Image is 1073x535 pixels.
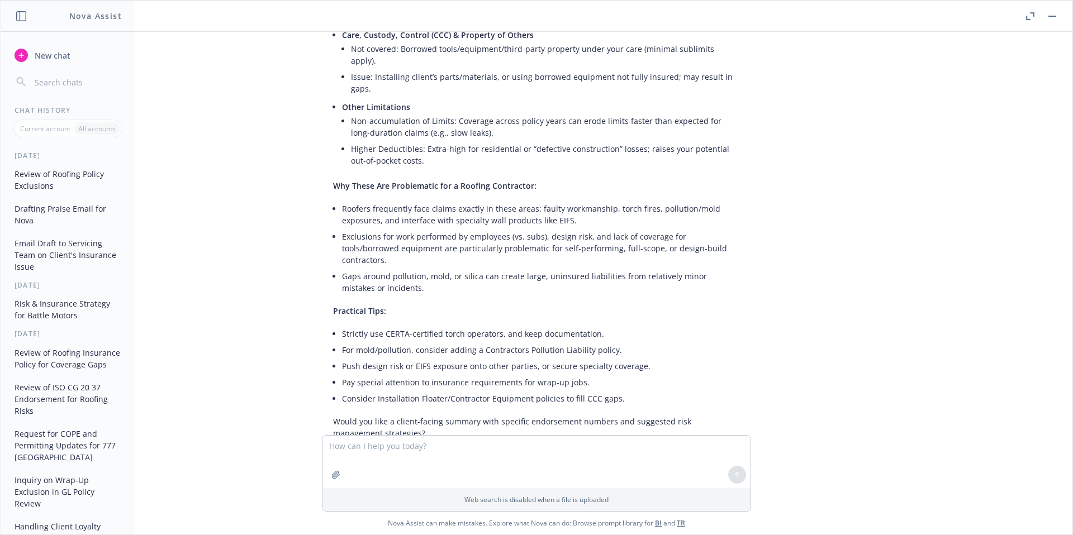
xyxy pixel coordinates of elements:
[10,199,126,230] button: Drafting Praise Email for Nova
[342,342,740,358] li: For mold/pollution, consider adding a Contractors Pollution Liability policy.
[1,329,135,338] div: [DATE]
[342,268,740,296] li: Gaps around pollution, mold, or silica can create large, uninsured liabilities from relatively mi...
[10,471,126,513] button: Inquiry on Wrap-Up Exclusion in GL Policy Review
[342,326,740,342] li: Strictly use CERTA-certified torch operators, and keep documentation.
[10,424,126,466] button: Request for COPE and Permitting Updates for 777 [GEOGRAPHIC_DATA]
[32,50,70,61] span: New chat
[10,294,126,324] button: Risk & Insurance Strategy for Battle Motors
[1,280,135,290] div: [DATE]
[342,374,740,390] li: Pay special attention to insurance requirements for wrap-up jobs.
[32,74,121,90] input: Search chats
[677,518,685,528] a: TR
[351,141,740,169] li: Higher Deductibles: Extra-high for residential or “defective construction” losses; raises your po...
[342,228,740,268] li: Exclusions for work performed by employees (vs. subs), design risk, and lack of coverage for tool...
[10,378,126,420] button: Review of ISO CG 20 37 Endorsement for Roofing Risks
[655,518,662,528] a: BI
[1,151,135,160] div: [DATE]
[10,343,126,374] button: Review of Roofing Insurance Policy for Coverage Gaps
[333,180,536,191] span: Why These Are Problematic for a Roofing Contractor:
[342,200,740,228] li: Roofers frequently face claims exactly in these areas: faulty workmanship, torch fires, pollution...
[10,45,126,65] button: New chat
[20,124,70,133] p: Current account
[329,495,744,504] p: Web search is disabled when a file is uploaded
[351,41,740,69] li: Not covered: Borrowed tools/equipment/third-party property under your care (minimal sublimits app...
[351,113,740,141] li: Non-accumulation of Limits: Coverage across policy years can erode limits faster than expected fo...
[342,390,740,407] li: Consider Installation Floater/Contractor Equipment policies to fill CCC gaps.
[333,305,386,316] span: Practical Tips:
[69,10,122,22] h1: Nova Assist
[78,124,116,133] p: All accounts
[342,358,740,374] li: Push design risk or EIFS exposure onto other parties, or secure specialty coverage.
[342,102,410,112] span: Other Limitations
[5,512,1068,534] span: Nova Assist can make mistakes. Explore what Nova can do: Browse prompt library for and
[1,106,135,115] div: Chat History
[333,415,740,439] p: Would you like a client-facing summary with specific endorsement numbers and suggested risk manag...
[10,234,126,276] button: Email Draft to Servicing Team on Client's Insurance Issue
[10,165,126,195] button: Review of Roofing Policy Exclusions
[342,30,534,40] span: Care, Custody, Control (CCC) & Property of Others
[351,69,740,97] li: Issue: Installing client’s parts/materials, or using borrowed equipment not fully insured; may re...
